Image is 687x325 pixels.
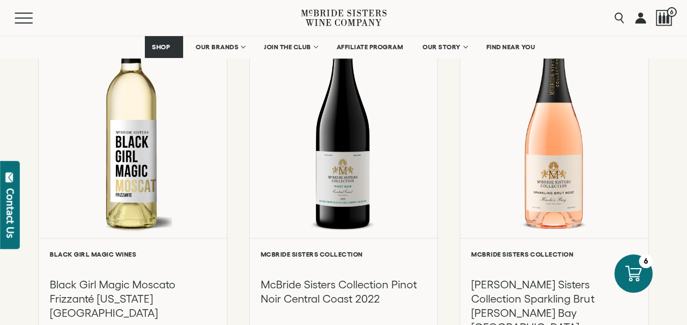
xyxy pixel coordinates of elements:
[257,36,324,58] a: JOIN THE CLUB
[639,254,653,268] div: 6
[152,43,171,51] span: SHOP
[479,36,543,58] a: FIND NEAR YOU
[261,277,427,306] h3: McBride Sisters Collection Pinot Noir Central Coast 2022
[145,36,183,58] a: SHOP
[415,36,474,58] a: OUR STORY
[5,188,16,238] div: Contact Us
[422,43,461,51] span: OUR STORY
[50,251,216,258] h6: Black Girl Magic Wines
[15,13,54,24] button: Mobile Menu Trigger
[196,43,238,51] span: OUR BRANDS
[471,251,637,258] h6: McBride Sisters Collection
[261,251,427,258] h6: McBride Sisters Collection
[486,43,536,51] span: FIND NEAR YOU
[330,36,410,58] a: AFFILIATE PROGRAM
[50,277,216,320] h3: Black Girl Magic Moscato Frizzanté [US_STATE] [GEOGRAPHIC_DATA]
[264,43,311,51] span: JOIN THE CLUB
[667,7,677,17] span: 6
[337,43,403,51] span: AFFILIATE PROGRAM
[189,36,251,58] a: OUR BRANDS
